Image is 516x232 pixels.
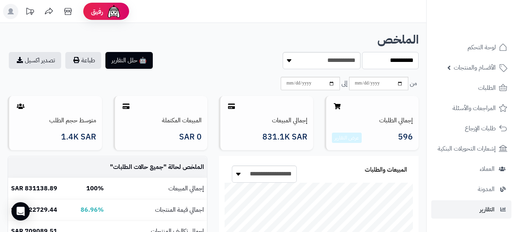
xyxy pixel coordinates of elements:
[11,205,57,214] b: 722729.44 SAR
[86,184,104,193] b: 100%
[105,52,153,69] button: 🤖 حلل التقارير
[398,133,413,143] span: 596
[272,116,307,125] a: إجمالي المبيعات
[480,204,495,215] span: التقارير
[431,79,511,97] a: الطلبات
[49,116,96,125] a: متوسط حجم الطلب
[262,133,307,141] span: 831.1K SAR
[478,184,495,195] span: المدونة
[410,79,417,88] span: من
[335,134,359,142] a: عرض التقارير
[453,103,496,114] span: المراجعات والأسئلة
[377,31,419,49] b: الملخص
[431,99,511,117] a: المراجعات والأسئلة
[365,167,407,174] h3: المبيعات والطلبات
[465,123,496,134] span: طلبات الإرجاع
[61,133,96,141] span: 1.4K SAR
[438,143,496,154] span: إشعارات التحويلات البنكية
[467,42,496,53] span: لوحة التحكم
[65,52,101,69] button: طباعة
[179,133,202,141] span: 0 SAR
[11,184,57,193] b: 831138.89 SAR
[91,7,103,16] span: رفيق
[20,4,39,21] a: تحديثات المنصة
[431,160,511,178] a: العملاء
[431,180,511,198] a: المدونة
[162,116,202,125] a: المبيعات المكتملة
[431,200,511,219] a: التقارير
[9,52,61,69] a: تصدير اكسيل
[431,119,511,138] a: طلبات الإرجاع
[379,116,413,125] a: إجمالي الطلبات
[113,162,163,172] span: جميع حالات الطلبات
[106,4,121,19] img: ai-face.png
[107,200,207,221] td: اجمالي قيمة المنتجات
[464,21,509,37] img: logo-2.png
[480,164,495,174] span: العملاء
[107,157,207,178] td: الملخص لحالة " "
[107,178,207,199] td: إجمالي المبيعات
[11,202,30,221] div: Open Intercom Messenger
[81,205,104,214] b: 86.96%
[478,83,496,93] span: الطلبات
[341,79,348,88] span: إلى
[431,140,511,158] a: إشعارات التحويلات البنكية
[454,62,496,73] span: الأقسام والمنتجات
[431,38,511,57] a: لوحة التحكم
